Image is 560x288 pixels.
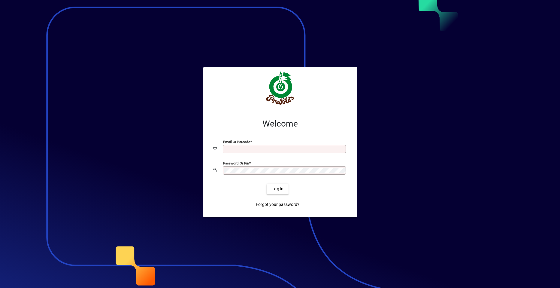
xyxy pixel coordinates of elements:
[223,139,250,144] mat-label: Email or Barcode
[253,199,302,210] a: Forgot your password?
[213,119,347,129] h2: Welcome
[267,184,289,195] button: Login
[223,161,249,165] mat-label: Password or Pin
[271,186,284,192] span: Login
[256,201,299,208] span: Forgot your password?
